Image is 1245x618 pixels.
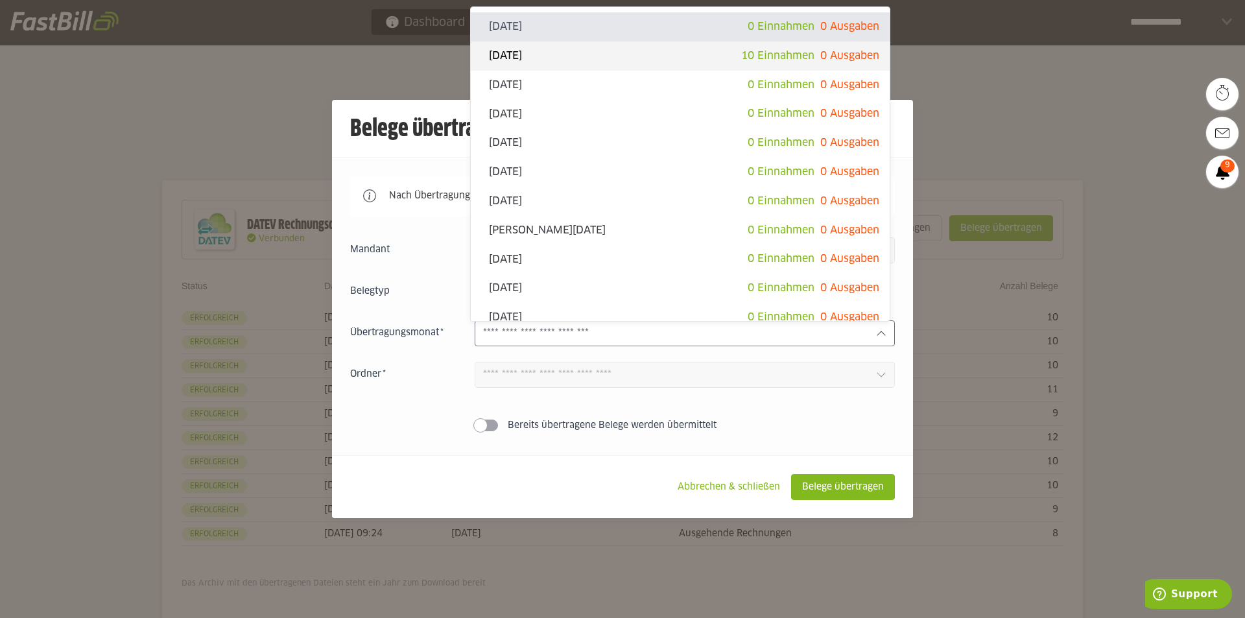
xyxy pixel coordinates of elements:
[471,158,890,187] sl-option: [DATE]
[471,12,890,42] sl-option: [DATE]
[748,80,814,90] span: 0 Einnahmen
[820,167,879,177] span: 0 Ausgaben
[471,42,890,71] sl-option: [DATE]
[471,71,890,100] sl-option: [DATE]
[1206,156,1239,188] a: 9
[471,274,890,303] sl-option: [DATE]
[471,216,890,245] sl-option: [PERSON_NAME][DATE]
[820,254,879,264] span: 0 Ausgaben
[820,51,879,61] span: 0 Ausgaben
[748,312,814,322] span: 0 Einnahmen
[748,108,814,119] span: 0 Einnahmen
[741,51,814,61] span: 10 Einnahmen
[471,128,890,158] sl-option: [DATE]
[820,225,879,235] span: 0 Ausgaben
[820,312,879,322] span: 0 Ausgaben
[820,283,879,293] span: 0 Ausgaben
[748,196,814,206] span: 0 Einnahmen
[820,80,879,90] span: 0 Ausgaben
[748,283,814,293] span: 0 Einnahmen
[471,244,890,274] sl-option: [DATE]
[791,474,895,500] sl-button: Belege übertragen
[667,474,791,500] sl-button: Abbrechen & schließen
[471,187,890,216] sl-option: [DATE]
[820,196,879,206] span: 0 Ausgaben
[748,137,814,148] span: 0 Einnahmen
[820,108,879,119] span: 0 Ausgaben
[748,21,814,32] span: 0 Einnahmen
[820,21,879,32] span: 0 Ausgaben
[748,167,814,177] span: 0 Einnahmen
[1145,579,1232,612] iframe: Öffnet ein Widget, in dem Sie weitere Informationen finden
[748,225,814,235] span: 0 Einnahmen
[471,303,890,332] sl-option: [DATE]
[748,254,814,264] span: 0 Einnahmen
[820,137,879,148] span: 0 Ausgaben
[1220,160,1235,172] span: 9
[471,99,890,128] sl-option: [DATE]
[350,419,895,432] sl-switch: Bereits übertragene Belege werden übermittelt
